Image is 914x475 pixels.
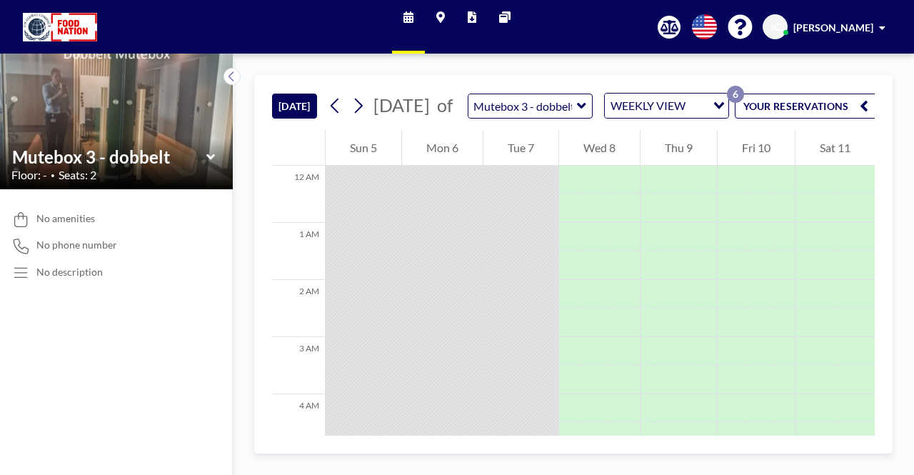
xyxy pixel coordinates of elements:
[59,168,96,182] span: Seats: 2
[272,394,325,451] div: 4 AM
[272,94,317,119] button: [DATE]
[272,280,325,337] div: 2 AM
[468,94,578,118] input: Mutebox 3 - dobbelt
[735,94,878,119] button: YOUR RESERVATIONS6
[770,21,780,34] span: JC
[718,130,795,166] div: Fri 10
[36,266,103,279] div: No description
[437,94,453,116] span: of
[23,13,97,41] img: organization-logo
[326,130,401,166] div: Sun 5
[402,130,483,166] div: Mon 6
[793,21,873,34] span: [PERSON_NAME]
[272,166,325,223] div: 12 AM
[605,94,728,118] div: Search for option
[272,223,325,280] div: 1 AM
[373,94,430,116] span: [DATE]
[483,130,558,166] div: Tue 7
[11,168,47,182] span: Floor: -
[641,130,717,166] div: Thu 9
[795,130,875,166] div: Sat 11
[272,337,325,394] div: 3 AM
[608,96,688,115] span: WEEKLY VIEW
[36,239,117,251] span: No phone number
[690,96,705,115] input: Search for option
[559,130,640,166] div: Wed 8
[51,171,55,180] span: •
[36,212,95,225] span: No amenities
[12,146,206,167] input: Mutebox 3 - dobbelt
[727,86,744,103] p: 6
